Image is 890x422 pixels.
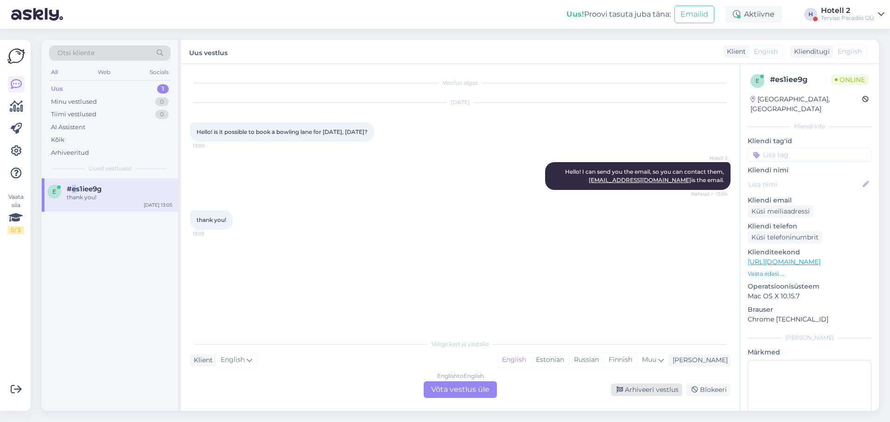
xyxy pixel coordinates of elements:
[51,148,89,157] div: Arhiveeritud
[790,47,830,57] div: Klienditugi
[691,190,728,197] span: Nähtud ✓ 13:04
[96,66,112,78] div: Web
[589,176,691,183] a: [EMAIL_ADDRESS][DOMAIN_NAME]
[52,188,56,195] span: e
[565,168,724,183] span: Hello! I can send you the email, so you can contact them, is the email.
[190,340,731,348] div: Valige keel ja vastake
[611,384,682,396] div: Arhiveeri vestlus
[821,14,874,22] div: Tervise Paradiis OÜ
[748,231,822,244] div: Küsi telefoninumbrit
[189,45,228,58] label: Uus vestlus
[748,122,871,131] div: Kliendi info
[51,135,64,145] div: Kõik
[57,48,95,58] span: Otsi kliente
[693,155,728,162] span: Hotell 2
[89,164,132,173] span: Uued vestlused
[190,98,731,107] div: [DATE]
[49,66,60,78] div: All
[686,384,731,396] div: Blokeeri
[748,315,871,324] p: Chrome [TECHNICAL_ID]
[221,355,245,365] span: English
[497,353,531,367] div: English
[748,136,871,146] p: Kliendi tag'id
[821,7,874,14] div: Hotell 2
[748,148,871,162] input: Lisa tag
[748,282,871,291] p: Operatsioonisüsteem
[750,94,862,114] div: [GEOGRAPHIC_DATA], [GEOGRAPHIC_DATA]
[831,75,869,85] span: Online
[437,372,484,380] div: English to English
[193,142,228,149] span: 13:00
[725,6,782,23] div: Aktiivne
[148,66,171,78] div: Socials
[748,258,820,266] a: [URL][DOMAIN_NAME]
[51,97,97,107] div: Minu vestlused
[804,8,817,21] div: H
[748,247,871,257] p: Klienditeekond
[531,353,569,367] div: Estonian
[821,7,884,22] a: Hotell 2Tervise Paradiis OÜ
[51,84,63,94] div: Uus
[190,79,731,87] div: Vestlus algas
[566,10,584,19] b: Uus!
[155,97,169,107] div: 0
[748,195,871,205] p: Kliendi email
[155,110,169,119] div: 0
[770,74,831,85] div: # es1iee9g
[838,47,862,57] span: English
[67,193,172,202] div: thank you!
[7,47,25,65] img: Askly Logo
[748,347,871,357] p: Märkmed
[51,123,85,132] div: AI Assistent
[190,355,213,365] div: Klient
[51,110,96,119] div: Tiimi vestlused
[748,221,871,231] p: Kliendi telefon
[157,84,169,94] div: 1
[193,230,228,237] span: 13:05
[754,47,778,57] span: English
[7,193,24,234] div: Vaata siia
[7,226,24,234] div: 0 / 3
[197,216,226,223] span: thank you!
[748,165,871,175] p: Kliendi nimi
[604,353,637,367] div: Finnish
[748,179,861,189] input: Lisa nimi
[723,47,746,57] div: Klient
[424,381,497,398] div: Võta vestlus üle
[748,291,871,301] p: Mac OS X 10.15.7
[748,305,871,315] p: Brauser
[748,270,871,278] p: Vaata edasi ...
[748,205,814,218] div: Küsi meiliaadressi
[674,6,714,23] button: Emailid
[566,9,671,20] div: Proovi tasuta juba täna:
[669,355,728,365] div: [PERSON_NAME]
[756,77,759,84] span: e
[144,202,172,208] div: [DATE] 13:05
[642,355,656,364] span: Muu
[197,128,368,135] span: Hello! is it possible to book a bowling lane for [DATE], [DATE]?
[67,185,102,193] span: #es1iee9g
[748,334,871,342] div: [PERSON_NAME]
[569,353,604,367] div: Russian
